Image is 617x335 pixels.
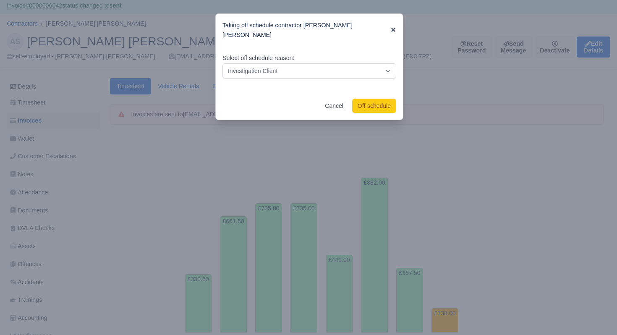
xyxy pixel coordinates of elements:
button: Off-schedule [352,99,396,113]
iframe: Chat Widget [575,295,617,335]
label: Select off schedule reason: [222,53,294,63]
div: Taking off schedule contractor [PERSON_NAME] [PERSON_NAME] [216,14,403,47]
a: Cancel [319,99,349,113]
